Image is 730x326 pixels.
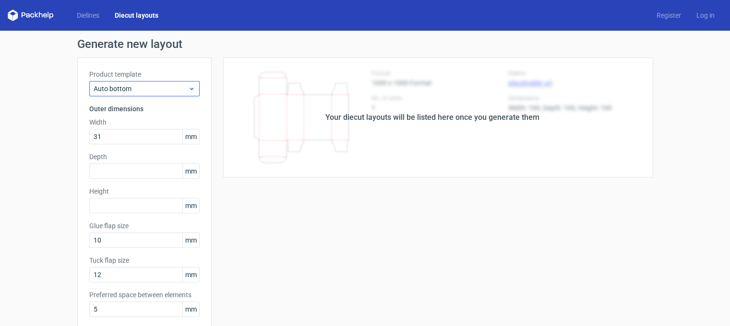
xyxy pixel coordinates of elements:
[89,290,200,300] label: Preferred space between elements
[89,221,200,231] label: Glue flap size
[325,112,539,123] div: Your diecut layouts will be listed here once you generate them
[689,11,722,20] a: Log in
[182,268,199,282] span: mm
[182,129,199,144] span: mm
[89,70,200,79] label: Product template
[182,164,199,178] span: mm
[77,38,653,50] h1: Generate new layout
[89,256,200,265] label: Tuck flap size
[182,233,199,247] span: mm
[89,117,200,127] label: Width
[89,152,200,162] label: Depth
[107,11,166,20] a: Diecut layouts
[69,11,107,20] a: Dielines
[89,186,200,196] label: Height
[89,104,200,114] h3: Outer dimensions
[649,11,689,20] a: Register
[182,198,199,213] span: mm
[182,302,199,316] span: mm
[94,84,188,93] span: Auto bottom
